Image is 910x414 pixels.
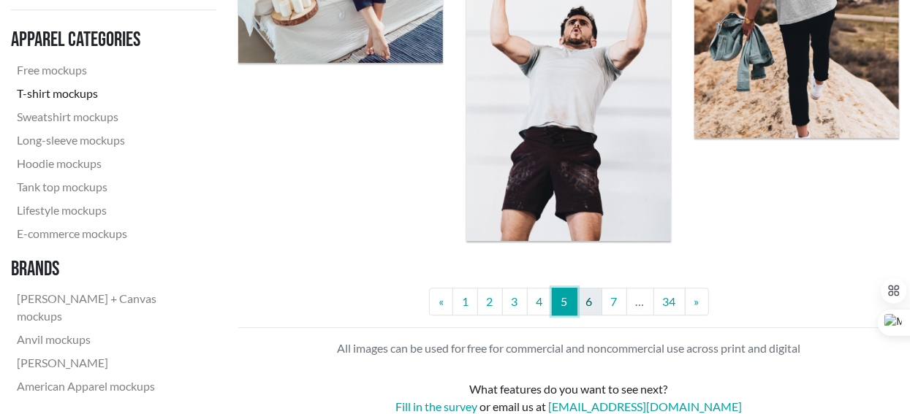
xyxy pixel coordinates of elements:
a: Fill in the survey [395,399,477,413]
a: Tank top mockups [11,175,205,199]
a: 4 [527,288,553,315]
a: Anvil mockups [11,328,205,351]
a: Lifestyle mockups [11,199,205,222]
a: [PERSON_NAME] + Canvas mockups [11,287,205,328]
a: [PERSON_NAME] [11,351,205,375]
h3: Brands [11,257,205,282]
a: 1 [452,288,478,315]
a: E-commerce mockups [11,222,205,245]
a: 7 [602,288,627,315]
a: Long-sleeve mockups [11,129,205,152]
h3: Apparel categories [11,28,205,53]
a: 3 [502,288,528,315]
a: [EMAIL_ADDRESS][DOMAIN_NAME] [548,399,742,413]
span: « [439,294,444,308]
span: » [694,294,699,308]
a: T-shirt mockups [11,82,205,105]
a: Sweatshirt mockups [11,105,205,129]
a: American Apparel mockups [11,375,205,398]
a: 5 [552,288,577,315]
a: 34 [653,288,686,315]
p: All images can be used for free for commercial and noncommercial use across print and digital [238,340,899,357]
a: Free mockups [11,58,205,82]
a: Hoodie mockups [11,152,205,175]
a: 2 [477,288,503,315]
a: 6 [577,288,602,315]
